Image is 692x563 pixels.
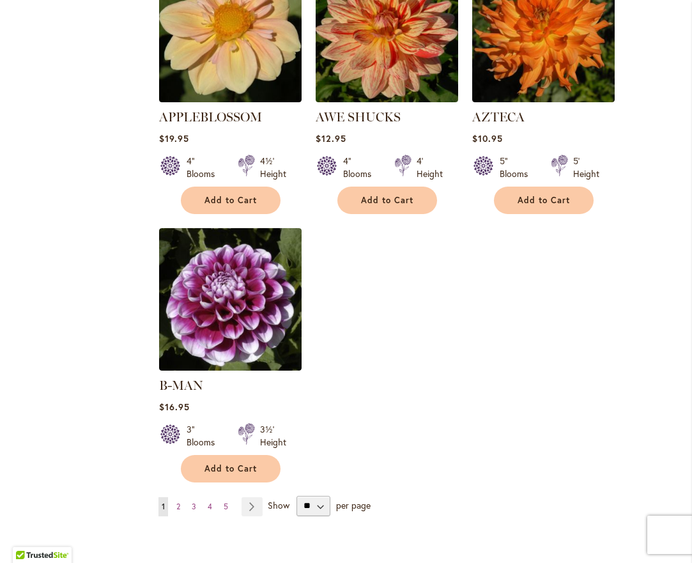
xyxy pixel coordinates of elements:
span: Add to Cart [361,195,413,206]
span: Add to Cart [518,195,570,206]
a: 4 [204,497,215,516]
button: Add to Cart [494,187,594,214]
iframe: Launch Accessibility Center [10,518,45,553]
span: $16.95 [159,401,190,413]
a: AZTECA [472,93,615,105]
span: Add to Cart [204,195,257,206]
button: Add to Cart [181,187,281,214]
div: 4' Height [417,155,443,180]
img: B-MAN [159,228,302,371]
a: AWE SHUCKS [316,109,401,125]
span: 1 [162,502,165,511]
span: 2 [176,502,180,511]
div: 4" Blooms [343,155,379,180]
a: AWE SHUCKS [316,93,458,105]
span: $19.95 [159,132,189,144]
span: Show [268,498,289,511]
a: 5 [220,497,231,516]
div: 4" Blooms [187,155,222,180]
a: B-MAN [159,361,302,373]
span: 3 [192,502,196,511]
span: per page [336,498,371,511]
div: 5' Height [573,155,599,180]
span: Add to Cart [204,463,257,474]
div: 3½' Height [260,423,286,449]
a: APPLEBLOSSOM [159,109,262,125]
span: 5 [224,502,228,511]
span: $12.95 [316,132,346,144]
a: AZTECA [472,109,525,125]
span: 4 [208,502,212,511]
button: Add to Cart [181,455,281,482]
div: 5" Blooms [500,155,535,180]
div: 3" Blooms [187,423,222,449]
div: 4½' Height [260,155,286,180]
a: 3 [188,497,199,516]
span: $10.95 [472,132,503,144]
a: 2 [173,497,183,516]
button: Add to Cart [337,187,437,214]
a: APPLEBLOSSOM [159,93,302,105]
a: B-MAN [159,378,203,393]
